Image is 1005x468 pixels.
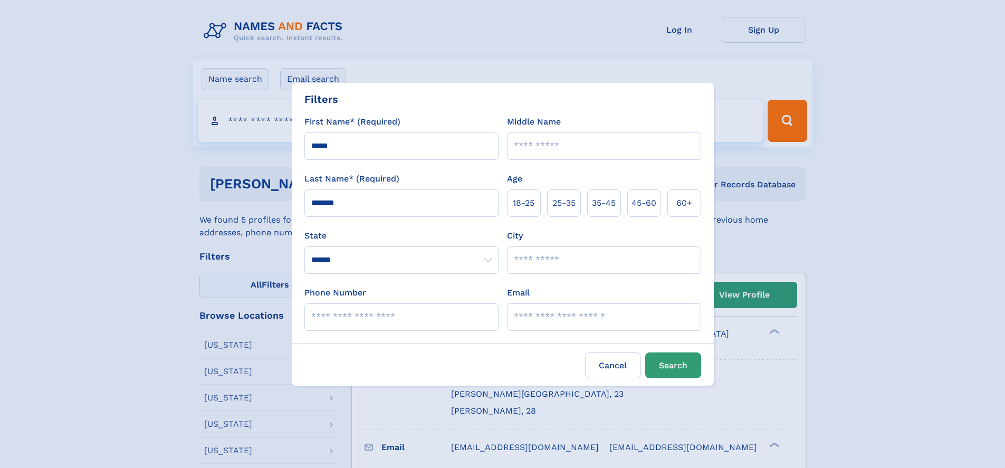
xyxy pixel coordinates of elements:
[507,230,523,242] label: City
[507,286,530,299] label: Email
[507,116,561,128] label: Middle Name
[304,230,499,242] label: State
[304,91,338,107] div: Filters
[513,197,534,209] span: 18‑25
[645,352,701,378] button: Search
[552,197,576,209] span: 25‑35
[304,173,399,185] label: Last Name* (Required)
[304,286,366,299] label: Phone Number
[592,197,616,209] span: 35‑45
[507,173,522,185] label: Age
[631,197,656,209] span: 45‑60
[676,197,692,209] span: 60+
[304,116,400,128] label: First Name* (Required)
[585,352,641,378] label: Cancel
